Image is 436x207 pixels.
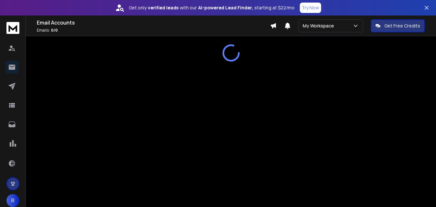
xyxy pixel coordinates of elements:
button: R [6,194,19,207]
img: logo [6,22,19,34]
p: My Workspace [303,23,337,29]
p: Emails : [37,28,270,33]
p: Try Now [302,5,319,11]
p: Get only with our starting at $22/mo [129,5,295,11]
button: Get Free Credits [371,19,425,32]
p: Get Free Credits [384,23,420,29]
span: 0 / 0 [51,27,58,33]
button: Try Now [300,3,321,13]
strong: AI-powered Lead Finder, [198,5,253,11]
h1: Email Accounts [37,19,270,26]
strong: verified leads [148,5,178,11]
